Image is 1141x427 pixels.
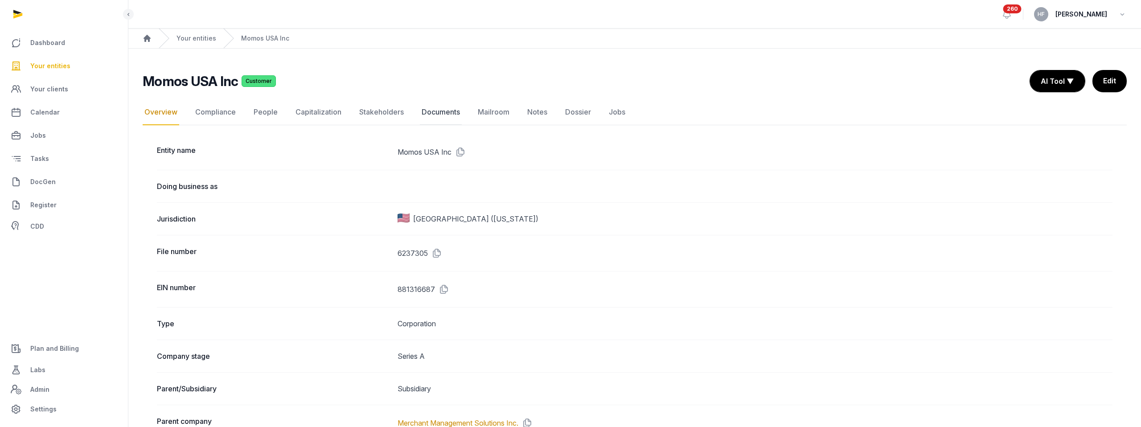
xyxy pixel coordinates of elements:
[7,398,121,420] a: Settings
[7,171,121,193] a: DocGen
[1034,7,1048,21] button: HF
[607,99,627,125] a: Jobs
[7,102,121,123] a: Calendar
[157,318,390,329] dt: Type
[176,34,216,43] a: Your entities
[157,145,390,159] dt: Entity name
[398,282,1112,296] dd: 881316687
[7,338,121,359] a: Plan and Billing
[357,99,406,125] a: Stakeholders
[30,61,70,71] span: Your entities
[294,99,343,125] a: Capitalization
[1092,70,1127,92] a: Edit
[413,213,538,224] span: [GEOGRAPHIC_DATA] ([US_STATE])
[398,351,1112,361] dd: Series A
[420,99,462,125] a: Documents
[30,153,49,164] span: Tasks
[241,34,289,43] a: Momos USA Inc
[7,359,121,381] a: Labs
[7,381,121,398] a: Admin
[193,99,238,125] a: Compliance
[30,177,56,187] span: DocGen
[7,32,121,53] a: Dashboard
[157,383,390,394] dt: Parent/Subsidiary
[157,181,390,192] dt: Doing business as
[1055,9,1107,20] span: [PERSON_NAME]
[252,99,279,125] a: People
[398,246,1112,260] dd: 6237305
[398,318,1112,329] dd: Corporation
[143,73,238,89] h2: Momos USA Inc
[30,384,49,395] span: Admin
[1030,70,1085,92] button: AI Tool ▼
[157,351,390,361] dt: Company stage
[157,246,390,260] dt: File number
[525,99,549,125] a: Notes
[1003,4,1022,13] span: 260
[30,404,57,415] span: Settings
[1038,12,1045,17] span: HF
[398,383,1112,394] dd: Subsidiary
[563,99,593,125] a: Dossier
[30,221,44,232] span: CDD
[7,218,121,235] a: CDD
[7,194,121,216] a: Register
[143,99,179,125] a: Overview
[242,75,276,87] span: Customer
[30,107,60,118] span: Calendar
[398,145,1112,159] dd: Momos USA Inc
[7,78,121,100] a: Your clients
[7,148,121,169] a: Tasks
[476,99,511,125] a: Mailroom
[30,130,46,141] span: Jobs
[30,84,68,94] span: Your clients
[143,99,1127,125] nav: Tabs
[30,200,57,210] span: Register
[157,282,390,296] dt: EIN number
[128,29,1141,49] nav: Breadcrumb
[157,213,390,224] dt: Jurisdiction
[30,37,65,48] span: Dashboard
[7,55,121,77] a: Your entities
[7,125,121,146] a: Jobs
[30,365,45,375] span: Labs
[30,343,79,354] span: Plan and Billing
